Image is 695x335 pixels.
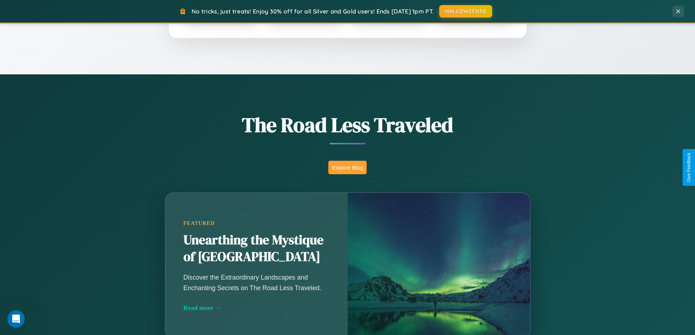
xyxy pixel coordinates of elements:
h2: Unearthing the Mystique of [GEOGRAPHIC_DATA] [184,232,329,265]
span: No tricks, just treats! Enjoy 30% off for all Silver and Gold users! Ends [DATE] 1pm PT. [192,8,434,15]
button: HALLOWEEN30 [439,5,492,17]
h1: The Road Less Traveled [129,111,567,139]
p: Discover the Extraordinary Landscapes and Enchanting Secrets on The Road Less Traveled. [184,272,329,293]
iframe: Intercom live chat [7,310,25,328]
div: Read more → [184,304,329,312]
button: Explore Blog [328,161,367,174]
div: Give Feedback [686,153,691,182]
div: Featured [184,220,329,226]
